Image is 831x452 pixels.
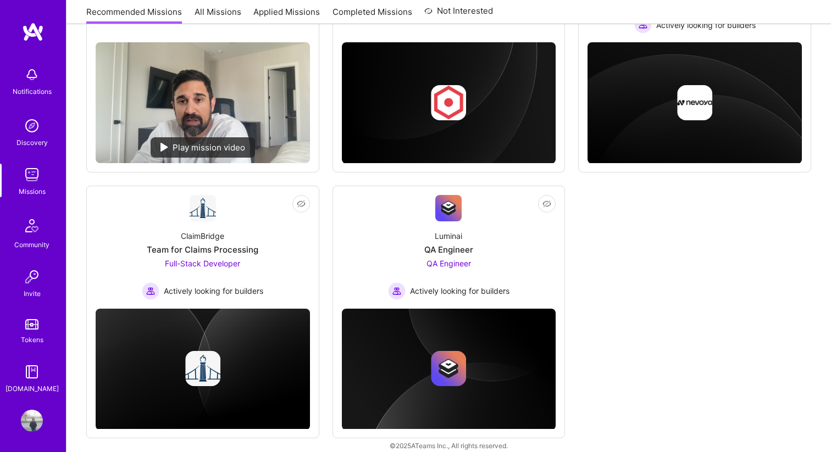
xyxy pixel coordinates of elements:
[333,6,412,24] a: Completed Missions
[342,309,556,430] img: cover
[677,85,712,120] img: Company logo
[21,410,43,432] img: User Avatar
[21,334,43,345] div: Tokens
[388,282,406,300] img: Actively looking for builders
[142,282,159,300] img: Actively looking for builders
[21,361,43,383] img: guide book
[190,195,216,221] img: Company Logo
[160,143,168,152] img: play
[13,86,52,97] div: Notifications
[147,244,258,255] div: Team for Claims Processing
[424,4,493,24] a: Not Interested
[634,16,652,34] img: Actively looking for builders
[165,259,240,268] span: Full-Stack Developer
[24,288,41,299] div: Invite
[19,213,45,239] img: Community
[151,137,255,158] div: Play mission video
[185,351,220,386] img: Company logo
[297,199,306,208] i: icon EyeClosed
[342,195,556,300] a: Company LogoLuminaiQA EngineerQA Engineer Actively looking for buildersActively looking for builders
[342,42,556,164] img: cover
[19,186,46,197] div: Missions
[21,64,43,86] img: bell
[435,195,462,221] img: Company Logo
[542,199,551,208] i: icon EyeClosed
[195,6,241,24] a: All Missions
[86,6,182,24] a: Recommended Missions
[431,351,466,386] img: Company logo
[5,383,59,394] div: [DOMAIN_NAME]
[435,230,462,242] div: Luminai
[431,85,466,120] img: Company logo
[410,285,509,297] span: Actively looking for builders
[426,259,471,268] span: QA Engineer
[96,309,310,430] img: cover
[656,19,756,31] span: Actively looking for builders
[181,230,224,242] div: ClaimBridge
[424,244,473,255] div: QA Engineer
[21,266,43,288] img: Invite
[18,410,46,432] a: User Avatar
[25,319,38,330] img: tokens
[22,22,44,42] img: logo
[253,6,320,24] a: Applied Missions
[21,115,43,137] img: discovery
[164,285,263,297] span: Actively looking for builders
[21,164,43,186] img: teamwork
[588,42,802,164] img: cover
[14,239,49,250] div: Community
[96,195,310,300] a: Company LogoClaimBridgeTeam for Claims ProcessingFull-Stack Developer Actively looking for builde...
[16,137,48,148] div: Discovery
[96,42,310,163] img: No Mission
